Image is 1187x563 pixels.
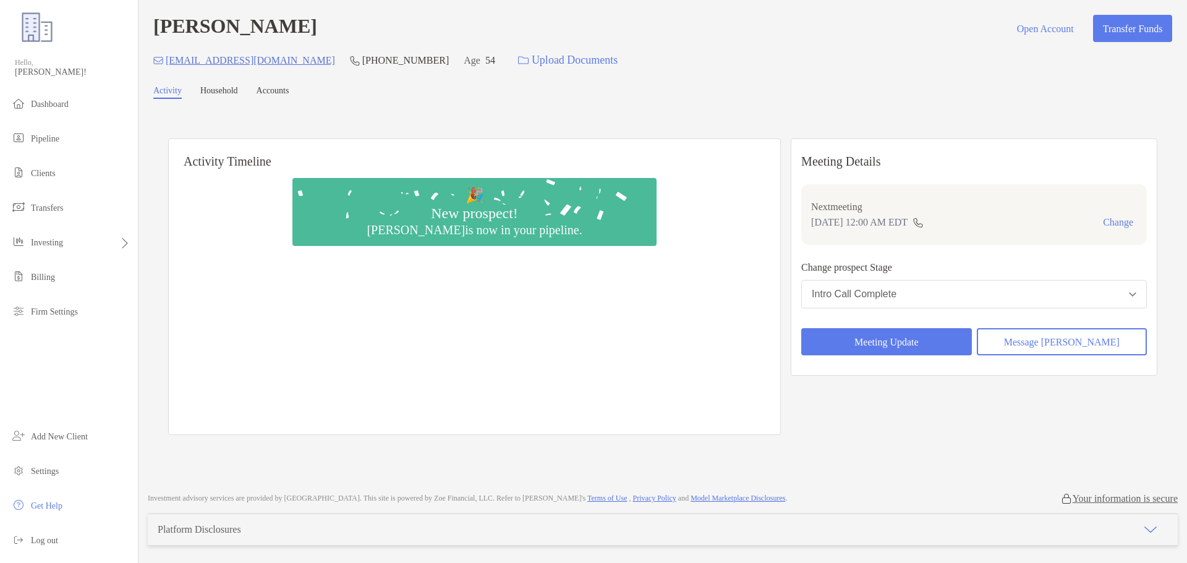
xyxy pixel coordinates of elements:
p: 54 [485,53,495,68]
span: Firm Settings [31,307,78,316]
button: Meeting Update [801,328,971,355]
img: dashboard icon [11,96,26,111]
img: settings icon [11,463,26,478]
span: Pipeline [31,134,59,143]
img: communication type [913,218,924,227]
img: transfers icon [11,200,26,214]
img: Zoe Logo [15,5,59,49]
h4: [PERSON_NAME] [153,15,317,42]
span: Clients [31,169,56,178]
span: Investing [31,238,63,247]
a: Privacy Policy [633,494,676,502]
a: Terms of Use [587,494,627,502]
span: Get Help [31,501,62,510]
div: Intro Call Complete [812,289,896,300]
span: Dashboard [31,99,69,109]
img: add_new_client icon [11,428,26,443]
a: Upload Documents [510,47,626,74]
p: Investment advisory services are provided by [GEOGRAPHIC_DATA] . This site is powered by Zoe Fina... [148,494,787,503]
p: [EMAIL_ADDRESS][DOMAIN_NAME] [166,53,335,68]
p: Meeting Details [801,154,1147,169]
img: Confetti [292,178,657,235]
p: Age [464,53,480,68]
button: Message [PERSON_NAME] [977,328,1147,355]
button: Transfer Funds [1093,15,1172,42]
p: Change prospect Stage [801,260,1147,275]
a: Activity [153,86,182,99]
div: Platform Disclosures [158,524,241,535]
img: logout icon [11,532,26,547]
img: get-help icon [11,497,26,512]
button: Change [1099,216,1137,229]
img: Phone Icon [350,56,360,66]
a: Accounts [257,86,289,99]
span: Log out [31,536,58,545]
img: Email Icon [153,57,163,64]
span: Add New Client [31,432,88,441]
span: Billing [31,273,55,282]
img: icon arrow [1143,522,1158,537]
p: [PHONE_NUMBER] [362,53,449,68]
img: clients icon [11,165,26,180]
div: New prospect! [426,205,523,222]
button: Intro Call Complete [801,280,1147,308]
h6: Activity Timeline [169,139,780,169]
img: investing icon [11,234,26,249]
img: Open dropdown arrow [1129,292,1136,297]
p: Next meeting [811,199,1137,214]
span: Transfers [31,203,63,213]
img: button icon [518,56,529,65]
span: [PERSON_NAME]! [15,67,130,77]
img: firm-settings icon [11,303,26,318]
button: Open Account [1007,15,1083,42]
div: [PERSON_NAME] is now in your pipeline. [362,222,587,237]
span: Settings [31,467,59,476]
img: pipeline icon [11,130,26,145]
a: Household [200,86,238,99]
img: billing icon [11,269,26,284]
div: 🎉 [461,187,489,205]
p: Your information is secure [1073,493,1178,504]
a: Model Marketplace Disclosures [691,494,785,502]
p: [DATE] 12:00 AM EDT [811,214,908,230]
